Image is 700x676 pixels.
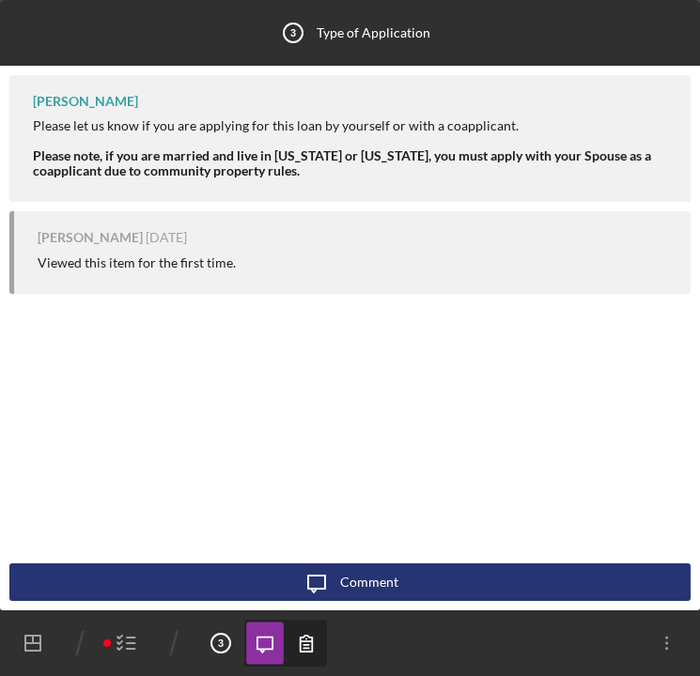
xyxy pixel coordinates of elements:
button: Comment [9,563,691,601]
strong: Please note, if you are married and live in [US_STATE] or [US_STATE], you must apply with your Sp... [33,147,651,178]
div: Viewed this item for the first time. [38,255,236,270]
div: Type of Application [317,25,430,40]
div: Comment [340,563,398,601]
time: 2025-09-02 18:20 [146,230,187,245]
div: Please let us know if you are applying for this loan by yourself or with a coapplicant. [33,118,672,133]
div: [PERSON_NAME] [33,94,138,109]
div: [PERSON_NAME] [38,230,143,245]
tspan: 3 [290,27,296,38]
tspan: 3 [218,638,224,649]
